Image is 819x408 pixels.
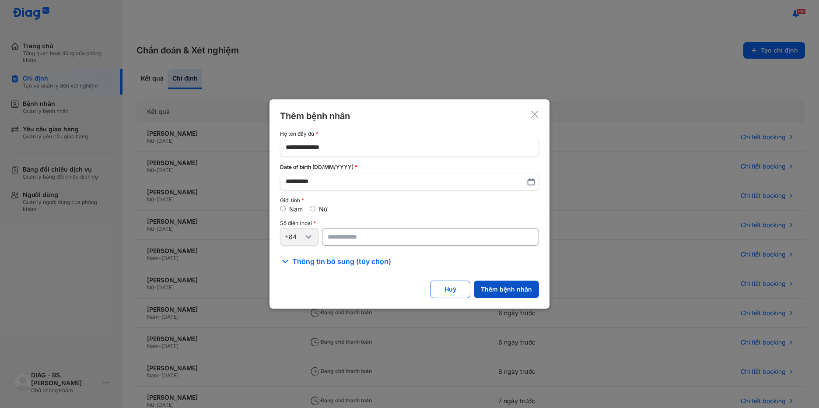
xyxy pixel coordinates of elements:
div: Số điện thoại [280,220,539,226]
div: Date of birth (DD/MM/YYYY) [280,163,539,171]
div: Họ tên đầy đủ [280,131,539,137]
div: +84 [285,233,303,241]
div: Giới tính [280,197,539,204]
label: Nam [289,205,303,213]
button: Thêm bệnh nhân [474,281,539,298]
label: Nữ [319,205,328,213]
button: Huỷ [430,281,470,298]
div: Thêm bệnh nhân [280,110,350,122]
span: Thông tin bổ sung (tùy chọn) [292,256,391,267]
